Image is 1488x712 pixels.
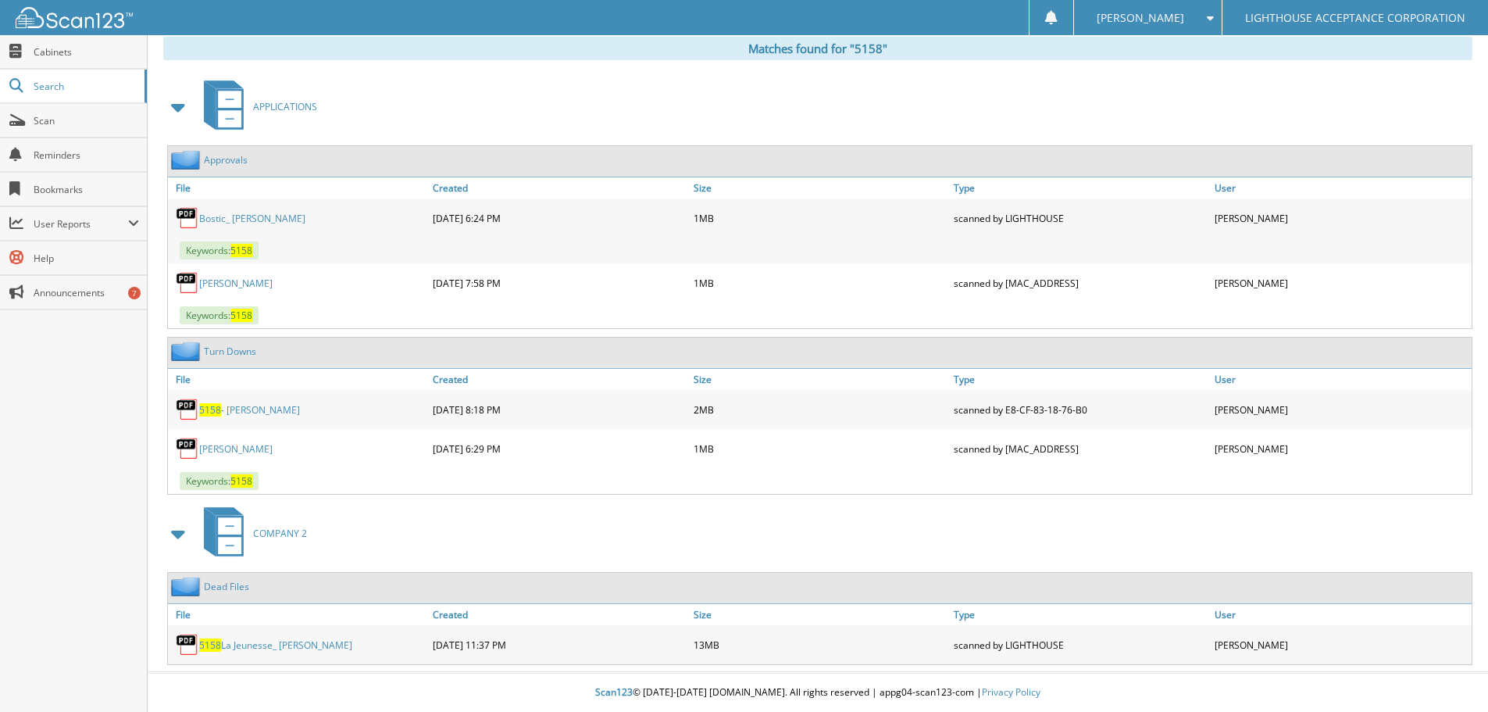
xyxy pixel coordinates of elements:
img: folder2.png [171,342,204,361]
img: PDF.png [176,206,199,230]
a: Bostic_ [PERSON_NAME] [199,212,305,225]
span: LIGHTHOUSE ACCEPTANCE CORPORATION [1245,13,1465,23]
div: 1MB [690,267,951,299]
div: [DATE] 6:24 PM [429,202,690,234]
span: Reminders [34,148,139,162]
div: scanned by [MAC_ADDRESS] [950,433,1211,464]
a: File [168,604,429,625]
a: Created [429,604,690,625]
img: PDF.png [176,271,199,295]
a: Dead Files [204,580,249,593]
a: Type [950,604,1211,625]
a: Type [950,369,1211,390]
div: scanned by [MAC_ADDRESS] [950,267,1211,299]
div: 7 [128,287,141,299]
a: Created [429,369,690,390]
div: [DATE] 7:58 PM [429,267,690,299]
a: [PERSON_NAME] [199,442,273,456]
span: Help [34,252,139,265]
a: Size [690,604,951,625]
div: 1MB [690,202,951,234]
img: folder2.png [171,150,204,170]
span: [PERSON_NAME] [1097,13,1184,23]
a: User [1211,369,1472,390]
a: File [168,177,429,199]
span: Search [34,80,137,93]
span: 5158 [199,639,221,652]
div: [PERSON_NAME] [1211,433,1472,464]
div: scanned by E8-CF-83-18-76-B0 [950,394,1211,425]
a: Type [950,177,1211,199]
span: COMPANY 2 [253,527,307,540]
span: User Reports [34,217,128,231]
span: Cabinets [34,45,139,59]
div: scanned by LIGHTHOUSE [950,629,1211,660]
img: PDF.png [176,437,199,460]
span: 5158 [199,403,221,417]
span: 5158 [230,309,252,322]
a: Created [429,177,690,199]
a: COMPANY 2 [194,503,307,564]
div: [DATE] 8:18 PM [429,394,690,425]
a: 5158La Jeunesse_ [PERSON_NAME] [199,639,352,652]
div: [DATE] 6:29 PM [429,433,690,464]
span: Keywords: [180,242,259,259]
span: Announcements [34,286,139,299]
a: User [1211,177,1472,199]
span: 5158 [230,474,252,488]
a: File [168,369,429,390]
div: © [DATE]-[DATE] [DOMAIN_NAME]. All rights reserved | appg04-scan123-com | [148,674,1488,712]
span: Keywords: [180,472,259,490]
div: scanned by LIGHTHOUSE [950,202,1211,234]
img: scan123-logo-white.svg [16,7,133,28]
div: 1MB [690,433,951,464]
a: [PERSON_NAME] [199,277,273,290]
span: Scan123 [595,685,633,699]
div: [DATE] 11:37 PM [429,629,690,660]
div: [PERSON_NAME] [1211,202,1472,234]
div: 13MB [690,629,951,660]
img: folder2.png [171,577,204,596]
img: PDF.png [176,398,199,421]
div: [PERSON_NAME] [1211,394,1472,425]
span: 5158 [230,244,252,257]
a: Privacy Policy [982,685,1040,699]
img: PDF.png [176,633,199,657]
span: Keywords: [180,306,259,324]
a: 5158- [PERSON_NAME] [199,403,300,417]
a: Approvals [204,153,248,166]
div: [PERSON_NAME] [1211,629,1472,660]
div: 2MB [690,394,951,425]
div: Matches found for "5158" [163,37,1472,60]
a: User [1211,604,1472,625]
iframe: Chat Widget [1410,637,1488,712]
span: Bookmarks [34,183,139,196]
span: Scan [34,114,139,127]
a: Size [690,177,951,199]
a: Size [690,369,951,390]
div: [PERSON_NAME] [1211,267,1472,299]
a: Turn Downs [204,345,256,358]
a: APPLICATIONS [194,76,317,138]
span: APPLICATIONS [253,100,317,113]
